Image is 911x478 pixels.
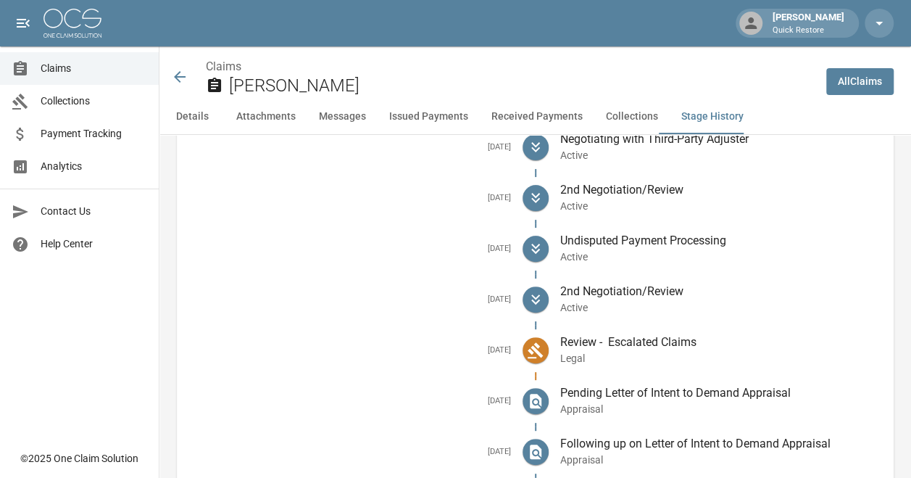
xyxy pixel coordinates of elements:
[159,99,225,134] button: Details
[560,453,883,467] p: Appraisal
[188,447,511,458] h5: [DATE]
[41,159,147,174] span: Analytics
[560,351,883,366] p: Legal
[41,236,147,252] span: Help Center
[560,402,883,416] p: Appraisal
[188,294,511,305] h5: [DATE]
[206,58,815,75] nav: breadcrumb
[188,142,511,153] h5: [DATE]
[773,25,844,37] p: Quick Restore
[20,451,138,466] div: © 2025 One Claim Solution
[188,193,511,204] h5: [DATE]
[560,250,883,264] p: Active
[41,61,147,76] span: Claims
[41,126,147,141] span: Payment Tracking
[188,396,511,407] h5: [DATE]
[307,99,378,134] button: Messages
[188,345,511,356] h5: [DATE]
[41,94,147,109] span: Collections
[560,300,883,315] p: Active
[206,59,241,73] a: Claims
[560,334,883,351] p: Review - Escalated Claims
[43,9,101,38] img: ocs-logo-white-transparent.png
[225,99,307,134] button: Attachments
[560,181,883,199] p: 2nd Negotiation/Review
[188,244,511,255] h5: [DATE]
[9,9,38,38] button: open drawer
[159,99,911,134] div: anchor tabs
[560,131,883,148] p: Negotiating with Third-Party Adjuster
[41,204,147,219] span: Contact Us
[378,99,480,134] button: Issued Payments
[480,99,594,134] button: Received Payments
[560,384,883,402] p: Pending Letter of Intent to Demand Appraisal
[560,148,883,162] p: Active
[560,232,883,250] p: Undisputed Payment Processing
[767,10,850,36] div: [PERSON_NAME]
[229,75,815,96] h2: [PERSON_NAME]
[560,435,883,453] p: Following up on Letter of Intent to Demand Appraisal
[670,99,755,134] button: Stage History
[560,199,883,213] p: Active
[560,283,883,300] p: 2nd Negotiation/Review
[594,99,670,134] button: Collections
[826,68,894,95] a: AllClaims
